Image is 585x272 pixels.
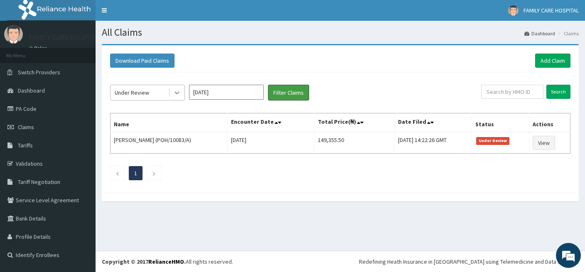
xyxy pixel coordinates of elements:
td: [PERSON_NAME] (POH/10083/A) [111,132,228,154]
a: Dashboard [524,30,555,37]
a: View [533,136,555,150]
td: [DATE] [228,132,314,154]
strong: Copyright © 2017 . [102,258,186,265]
span: Tariffs [18,142,33,149]
img: User Image [508,5,519,16]
p: FAMILY CARE HOSPITAL [29,34,103,41]
input: Select Month and Year [189,85,264,100]
div: Under Review [115,88,149,97]
th: Name [111,113,228,132]
img: d_794563401_company_1708531726252_794563401 [15,42,34,62]
th: Date Filed [394,113,472,132]
span: Tariff Negotiation [18,178,60,186]
a: Online [29,45,49,51]
a: Previous page [116,169,119,177]
span: We're online! [48,83,115,167]
span: Dashboard [18,87,45,94]
li: Claims [556,30,579,37]
img: User Image [4,25,23,44]
th: Total Price(₦) [314,113,394,132]
h1: All Claims [102,27,579,38]
a: Add Claim [535,54,570,68]
div: Minimize live chat window [136,4,156,24]
input: Search [546,85,570,99]
div: Chat with us now [43,47,140,57]
a: Page 1 is your current page [134,169,137,177]
span: Under Review [476,137,510,145]
span: Switch Providers [18,69,60,76]
span: Claims [18,123,34,131]
footer: All rights reserved. [96,251,585,272]
input: Search by HMO ID [481,85,543,99]
textarea: Type your message and hit 'Enter' [4,183,158,212]
button: Filter Claims [268,85,309,100]
th: Status [472,113,529,132]
th: Encounter Date [228,113,314,132]
button: Download Paid Claims [110,54,175,68]
a: RelianceHMO [148,258,184,265]
td: 149,355.50 [314,132,394,154]
a: Next page [152,169,156,177]
div: Redefining Heath Insurance in [GEOGRAPHIC_DATA] using Telemedicine and Data Science! [359,257,579,266]
th: Actions [529,113,570,132]
span: FAMILY CARE HOSPITAL [524,7,579,14]
td: [DATE] 14:22:26 GMT [394,132,472,154]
